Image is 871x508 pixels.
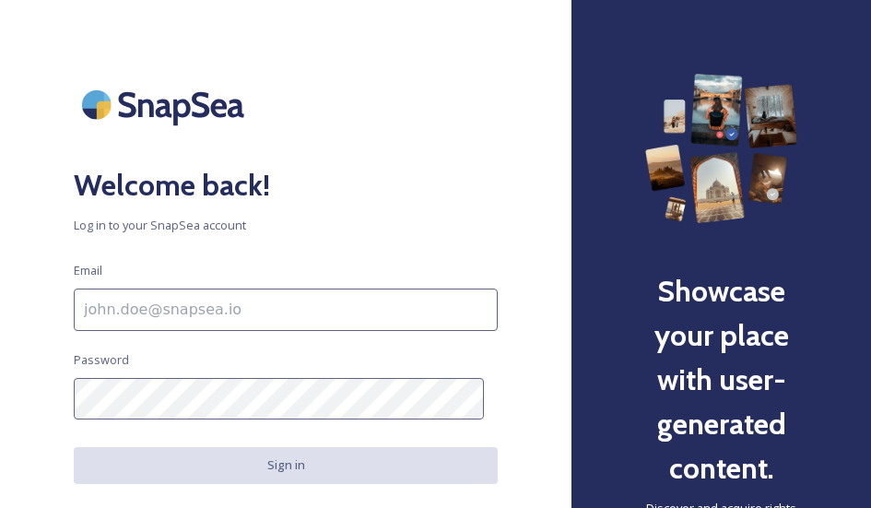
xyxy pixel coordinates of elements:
[74,289,498,331] input: john.doe@snapsea.io
[74,217,498,234] span: Log in to your SnapSea account
[74,74,258,136] img: SnapSea Logo
[74,447,498,483] button: Sign in
[74,163,498,207] h2: Welcome back!
[74,262,102,279] span: Email
[74,351,129,369] span: Password
[645,269,797,490] h2: Showcase your place with user-generated content.
[645,74,797,223] img: 63b42ca75bacad526042e722_Group%20154-p-800.png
